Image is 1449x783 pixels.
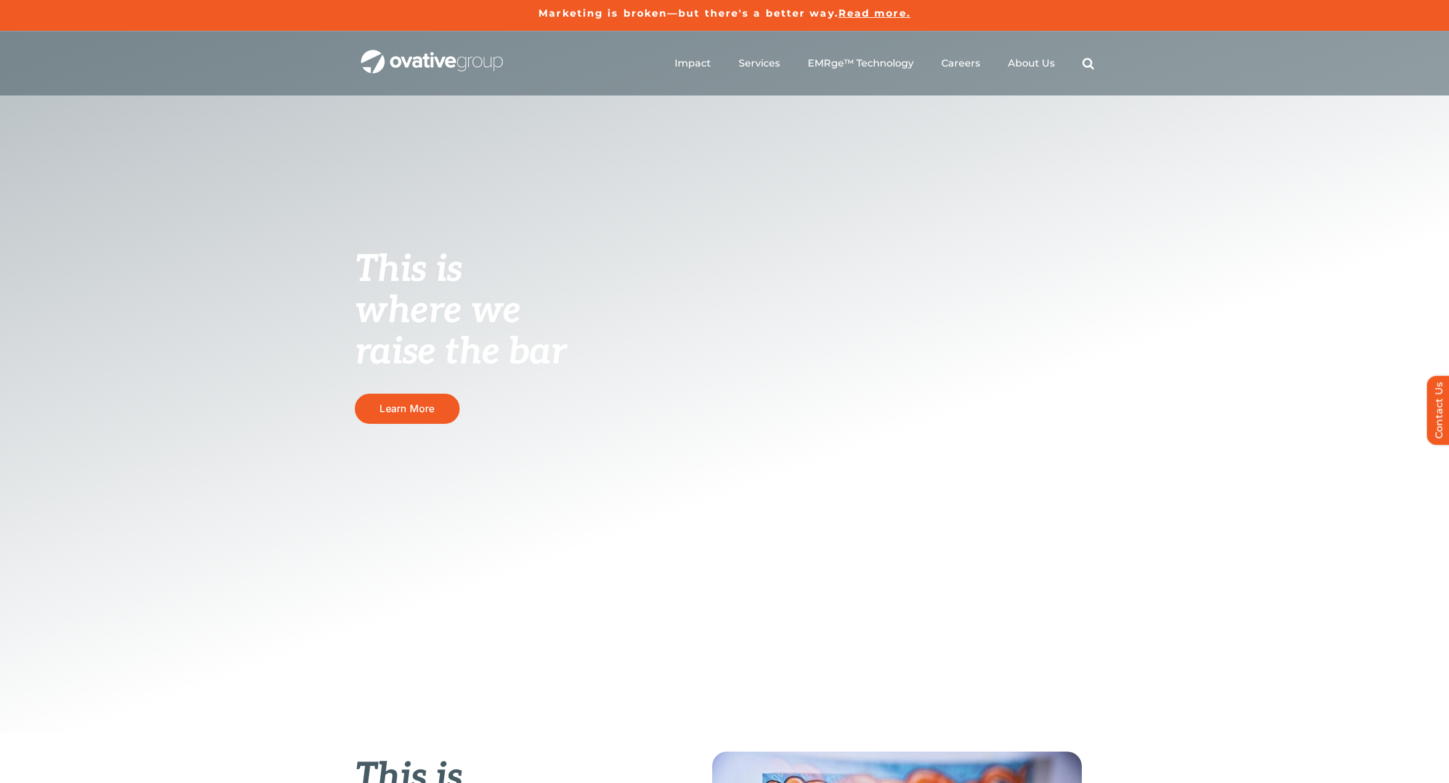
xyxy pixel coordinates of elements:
a: Impact [675,57,711,70]
a: Read more. [838,7,911,19]
a: Learn More [355,394,460,424]
a: Careers [941,57,980,70]
a: EMRge™ Technology [808,57,914,70]
span: where we raise the bar [355,289,566,375]
span: Learn More [379,403,434,415]
a: OG_Full_horizontal_WHT [361,49,503,60]
nav: Menu [675,44,1094,83]
a: Search [1082,57,1094,70]
a: Services [739,57,780,70]
a: Marketing is broken—but there's a better way. [538,7,838,19]
a: About Us [1008,57,1055,70]
span: This is [355,248,462,292]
